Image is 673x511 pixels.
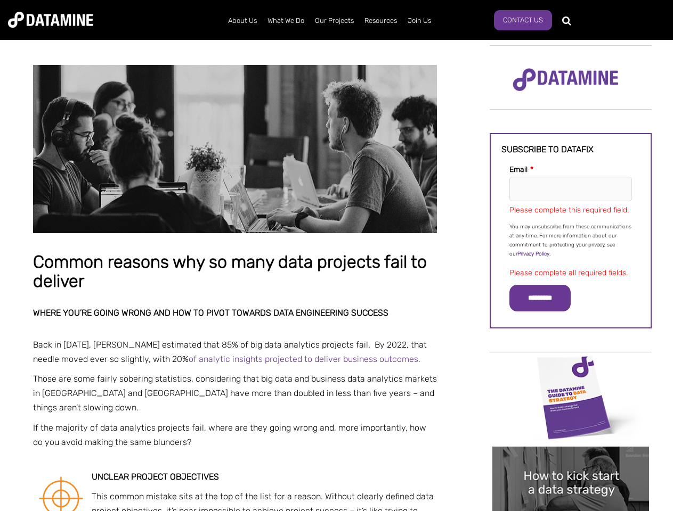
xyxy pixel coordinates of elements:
img: Datamine [8,12,93,28]
p: If the majority of data analytics projects fail, where are they going wrong and, more importantly... [33,421,437,449]
strong: Unclear project objectives [92,472,219,482]
a: of analytic insights projected to deliver business outcomes. [189,354,420,364]
img: Data Strategy Cover thumbnail [492,353,649,441]
p: Those are some fairly sobering statistics, considering that big data and business data analytics ... [33,372,437,415]
a: Join Us [402,7,436,35]
p: Back in [DATE], [PERSON_NAME] estimated that 85% of big data analytics projects fail. By 2022, th... [33,337,437,366]
p: You may unsubscribe from these communications at any time. For more information about our commitm... [509,222,632,259]
h3: Subscribe to datafix [501,145,640,154]
a: Our Projects [310,7,359,35]
img: Datamine Logo No Strapline - Purple [506,61,626,98]
a: About Us [223,7,262,35]
label: Please complete all required fields. [509,268,628,277]
h2: Where you’re going wrong and how to pivot towards data engineering success [33,308,437,318]
a: What We Do [262,7,310,35]
a: Resources [359,7,402,35]
a: Contact Us [494,10,552,30]
h1: Common reasons why so many data projects fail to deliver [33,253,437,291]
span: Email [509,165,528,174]
img: Common reasons why so many data projects fail to deliver [33,65,437,233]
a: Privacy Policy [517,251,549,257]
label: Please complete this required field. [509,205,629,215]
